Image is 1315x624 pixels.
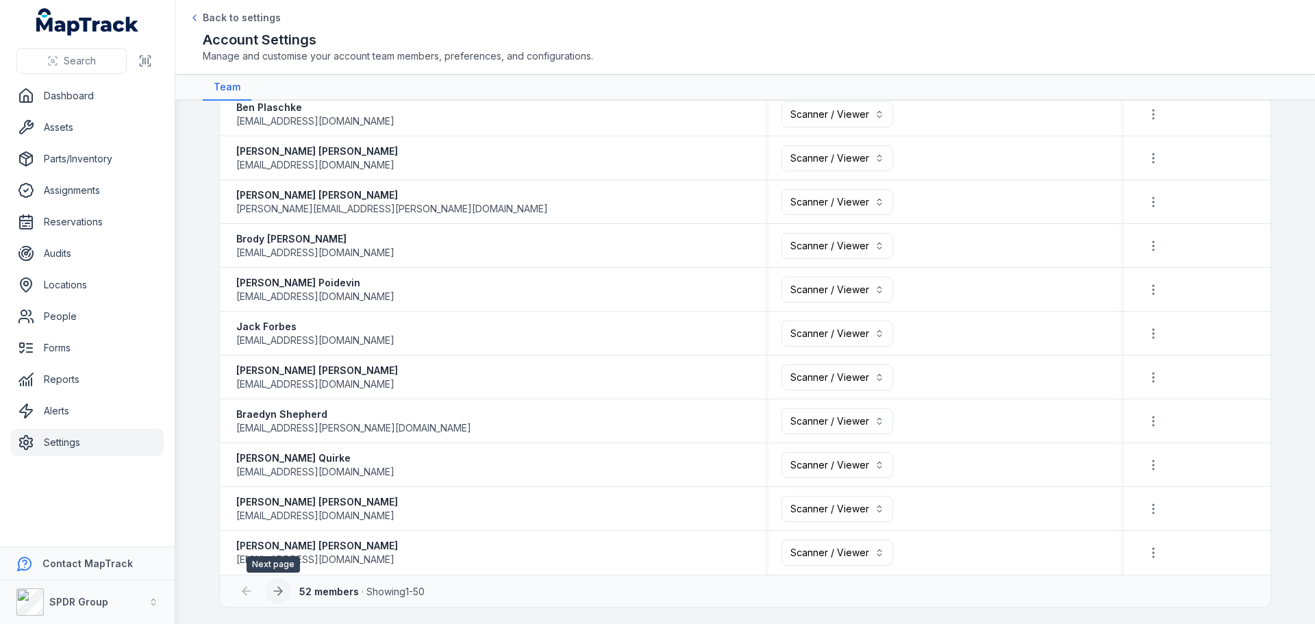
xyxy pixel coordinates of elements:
[11,397,164,425] a: Alerts
[49,596,108,608] strong: SPDR Group
[247,556,300,573] span: Next page
[781,233,893,259] button: Scanner / Viewer
[11,303,164,330] a: People
[781,452,893,478] button: Scanner / Viewer
[299,586,425,597] span: · Showing 1 - 50
[203,49,1288,63] span: Manage and customise your account team members, preferences, and configurations.
[203,11,281,25] span: Back to settings
[36,8,139,36] a: MapTrack
[236,377,394,391] span: [EMAIL_ADDRESS][DOMAIN_NAME]
[11,114,164,141] a: Assets
[236,320,394,334] strong: Jack Forbes
[236,145,398,158] strong: [PERSON_NAME] [PERSON_NAME]
[64,54,96,68] span: Search
[236,364,398,377] strong: [PERSON_NAME] [PERSON_NAME]
[236,114,394,128] span: [EMAIL_ADDRESS][DOMAIN_NAME]
[11,366,164,393] a: Reports
[299,586,359,597] strong: 52 members
[781,277,893,303] button: Scanner / Viewer
[42,558,133,569] strong: Contact MapTrack
[236,421,471,435] span: [EMAIL_ADDRESS][PERSON_NAME][DOMAIN_NAME]
[11,334,164,362] a: Forms
[11,208,164,236] a: Reservations
[781,496,893,522] button: Scanner / Viewer
[236,290,394,303] span: [EMAIL_ADDRESS][DOMAIN_NAME]
[11,429,164,456] a: Settings
[11,82,164,110] a: Dashboard
[11,177,164,204] a: Assignments
[236,188,548,202] strong: [PERSON_NAME] [PERSON_NAME]
[203,75,251,101] a: Team
[203,30,1288,49] h2: Account Settings
[781,321,893,347] button: Scanner / Viewer
[236,509,394,523] span: [EMAIL_ADDRESS][DOMAIN_NAME]
[236,101,394,114] strong: Ben Plaschke
[11,145,164,173] a: Parts/Inventory
[781,189,893,215] button: Scanner / Viewer
[781,540,893,566] button: Scanner / Viewer
[236,334,394,347] span: [EMAIL_ADDRESS][DOMAIN_NAME]
[236,232,394,246] strong: Brody [PERSON_NAME]
[236,451,394,465] strong: [PERSON_NAME] Quirke
[781,364,893,390] button: Scanner / Viewer
[236,276,394,290] strong: [PERSON_NAME] Poidevin
[236,539,398,553] strong: [PERSON_NAME] [PERSON_NAME]
[236,553,394,566] span: [EMAIL_ADDRESS][DOMAIN_NAME]
[236,202,548,216] span: [PERSON_NAME][EMAIL_ADDRESS][PERSON_NAME][DOMAIN_NAME]
[16,48,127,74] button: Search
[236,158,394,172] span: [EMAIL_ADDRESS][DOMAIN_NAME]
[781,145,893,171] button: Scanner / Viewer
[236,465,394,479] span: [EMAIL_ADDRESS][DOMAIN_NAME]
[236,408,471,421] strong: Braedyn Shepherd
[236,246,394,260] span: [EMAIL_ADDRESS][DOMAIN_NAME]
[236,495,398,509] strong: [PERSON_NAME] [PERSON_NAME]
[189,11,281,25] a: Back to settings
[781,408,893,434] button: Scanner / Viewer
[11,240,164,267] a: Audits
[781,101,893,127] button: Scanner / Viewer
[11,271,164,299] a: Locations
